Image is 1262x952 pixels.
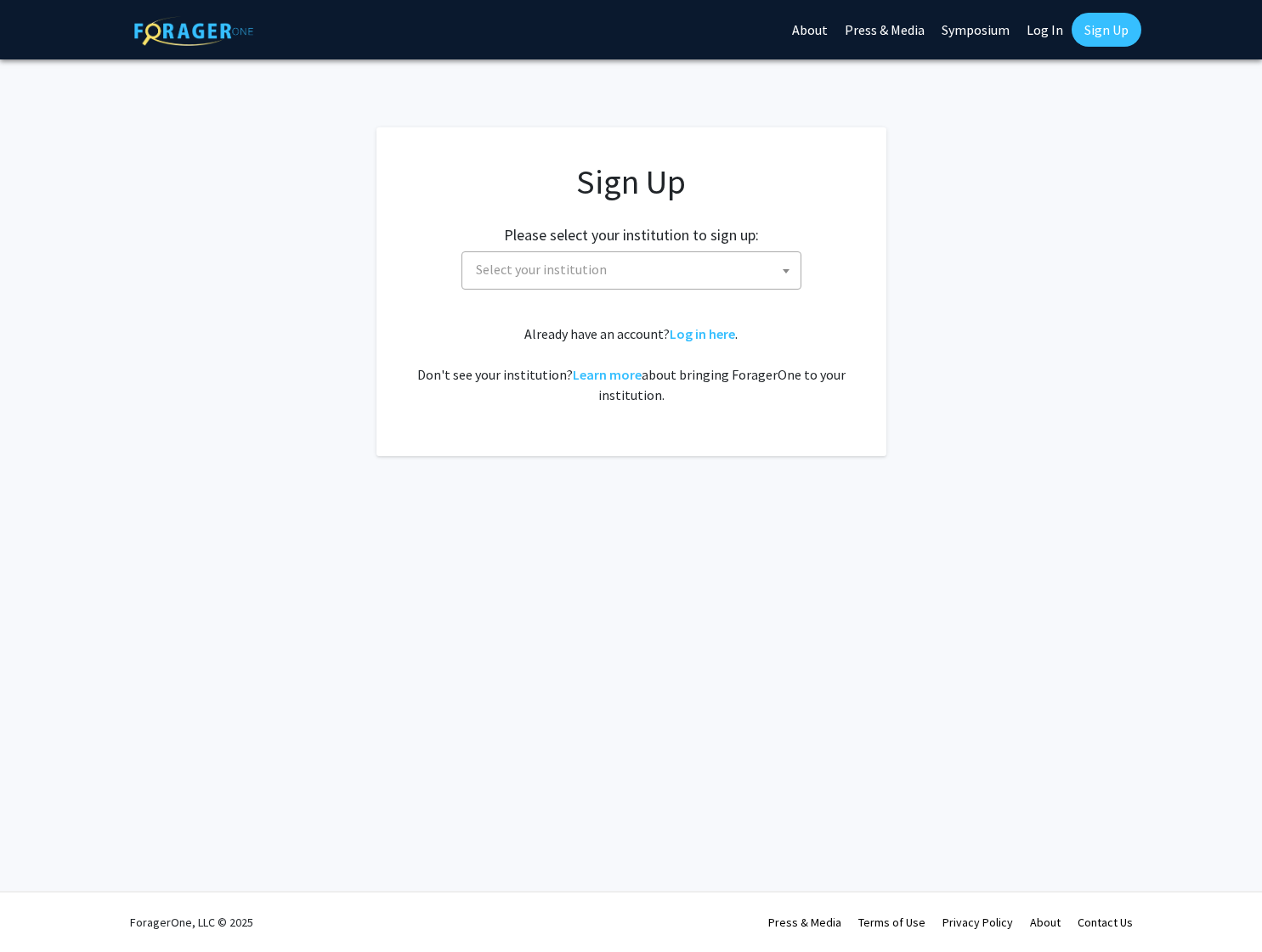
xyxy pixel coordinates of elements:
[1030,915,1061,930] a: About
[1078,915,1133,930] a: Contact Us
[670,325,735,342] a: Log in here
[130,893,253,952] div: ForagerOne, LLC © 2025
[476,261,607,278] span: Select your institution
[469,252,801,287] span: Select your institution
[410,324,852,405] div: Already have an account? . Don't see your institution? about bringing ForagerOne to your institut...
[1072,13,1141,47] a: Sign Up
[768,915,841,930] a: Press & Media
[134,16,253,46] img: ForagerOne Logo
[858,915,925,930] a: Terms of Use
[461,251,801,290] span: Select your institution
[573,366,642,383] a: Learn more about bringing ForagerOne to your institution
[410,161,852,202] h1: Sign Up
[504,226,759,245] h2: Please select your institution to sign up:
[942,915,1013,930] a: Privacy Policy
